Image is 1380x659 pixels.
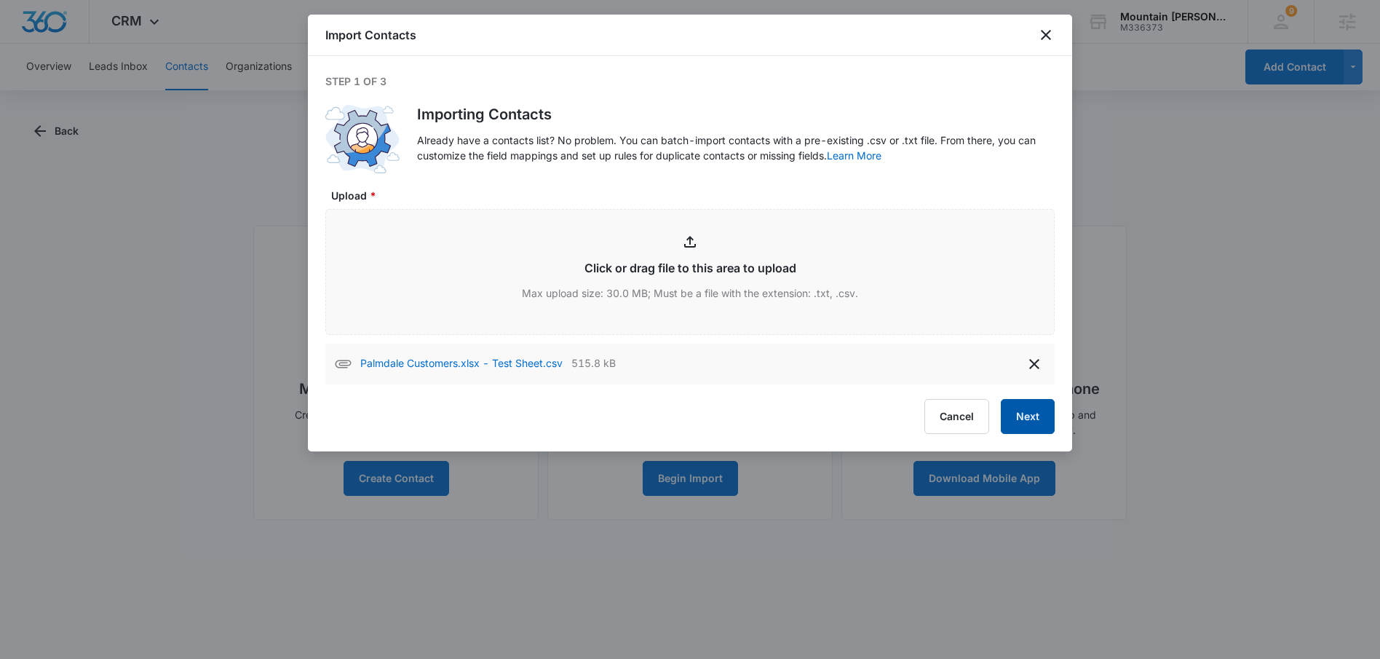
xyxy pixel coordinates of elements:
[417,133,1055,163] p: Already have a contacts list? No problem. You can batch-import contacts with a pre-existing .csv ...
[571,355,616,373] p: 515.8 kB
[1037,26,1055,44] button: close
[331,188,1060,203] label: Upload
[924,399,989,434] button: Cancel
[417,103,1055,125] h1: Importing Contacts
[325,26,416,44] h1: Import Contacts
[827,149,881,162] a: Learn More
[360,355,563,373] p: Palmdale Customers.xlsx - Test Sheet.csv
[325,74,1055,89] p: Step 1 of 3
[1023,352,1046,376] button: delete
[1001,399,1055,434] button: Next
